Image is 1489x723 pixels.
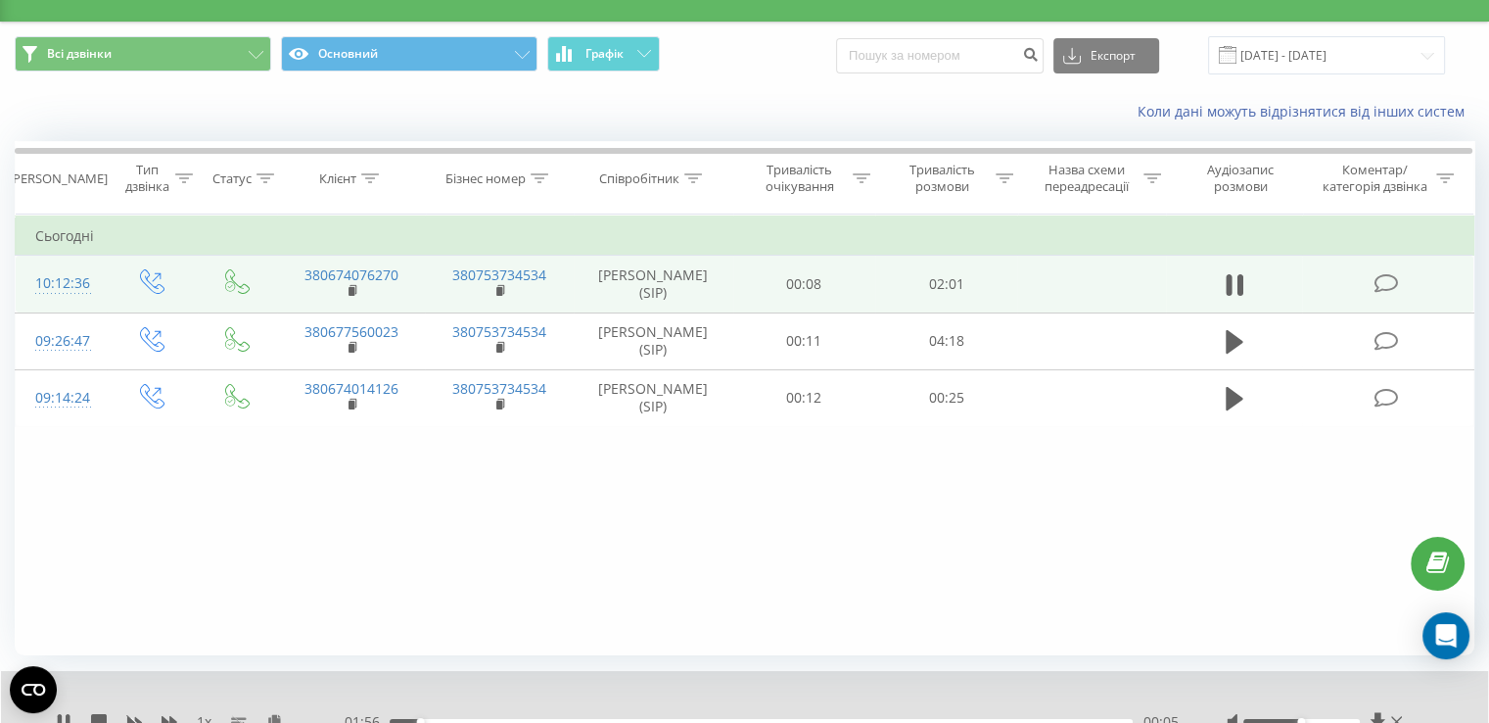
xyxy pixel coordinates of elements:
div: Коментар/категорія дзвінка [1317,162,1431,195]
button: Всі дзвінки [15,36,271,72]
button: Графік [547,36,660,72]
div: [PERSON_NAME] [9,170,108,187]
a: 380674076270 [304,265,398,284]
div: Тривалість очікування [751,162,849,195]
div: Open Intercom Messenger [1422,612,1469,659]
button: Експорт [1053,38,1159,73]
td: 04:18 [875,313,1017,369]
td: [PERSON_NAME] (SIP) [574,313,733,369]
div: Співробітник [599,170,679,187]
a: 380677560023 [304,322,398,341]
td: 00:11 [733,313,875,369]
a: 380753734534 [452,379,546,398]
a: Коли дані можуть відрізнятися вiд інших систем [1138,102,1474,120]
input: Пошук за номером [836,38,1044,73]
td: 00:25 [875,369,1017,426]
td: 00:08 [733,256,875,313]
button: Open CMP widget [10,666,57,713]
div: Тривалість розмови [893,162,991,195]
td: [PERSON_NAME] (SIP) [574,369,733,426]
div: Тип дзвінка [123,162,169,195]
td: 00:12 [733,369,875,426]
a: 380674014126 [304,379,398,398]
span: Графік [585,47,624,61]
button: Основний [281,36,537,72]
a: 380753734534 [452,265,546,284]
div: 09:26:47 [35,322,87,361]
td: 02:01 [875,256,1017,313]
div: 09:14:24 [35,379,87,417]
div: Статус [212,170,252,187]
span: Всі дзвінки [47,46,112,62]
div: Назва схеми переадресації [1036,162,1139,195]
div: Клієнт [319,170,356,187]
div: Бізнес номер [445,170,526,187]
div: Аудіозапис розмови [1184,162,1298,195]
td: Сьогодні [16,217,1474,256]
a: 380753734534 [452,322,546,341]
div: 10:12:36 [35,265,87,303]
td: [PERSON_NAME] (SIP) [574,256,733,313]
